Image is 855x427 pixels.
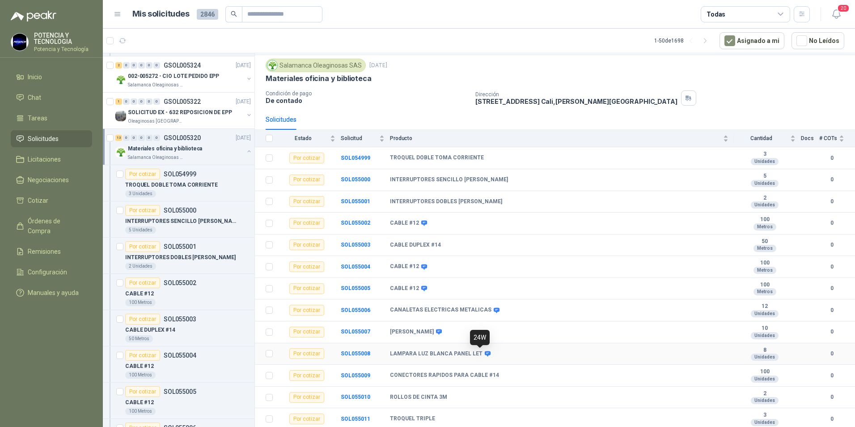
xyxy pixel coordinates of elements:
h1: Mis solicitudes [132,8,190,21]
img: Company Logo [11,34,28,51]
p: CABLE #12 [125,290,154,298]
button: 20 [828,6,844,22]
b: SOL055011 [341,416,370,422]
a: Configuración [11,264,92,281]
div: 2 Unidades [125,263,156,270]
a: SOL055009 [341,372,370,379]
b: 0 [819,197,844,206]
div: Salamanca Oleaginosas SAS [266,59,366,72]
a: Por cotizarSOL054999TROQUEL DOBLE TOMA CORRIENTE3 Unidades [103,165,254,201]
span: Solicitudes [28,134,59,144]
span: Tareas [28,113,47,123]
p: Dirección [475,91,677,98]
span: Solicitud [341,135,377,141]
div: Metros [753,245,776,252]
p: SOL055003 [164,316,196,322]
div: Por cotizar [289,196,324,207]
span: Remisiones [28,247,61,256]
div: 5 Unidades [125,226,156,234]
div: Unidades [751,419,779,426]
span: Configuración [28,267,67,277]
b: CABLE #12 [390,263,419,270]
p: Condición de pago [266,90,468,97]
p: GSOL005320 [164,135,201,141]
button: No Leídos [792,32,844,49]
img: Logo peakr [11,11,56,21]
b: TROQUEL TRIPLE [390,415,435,423]
b: 0 [819,219,844,227]
div: Por cotizar [125,241,160,252]
b: 2 [734,195,796,202]
th: Cantidad [734,130,801,147]
div: 1 - 50 de 1698 [654,34,712,48]
p: CABLE DUPLEX #14 [125,326,175,334]
p: INTERRUPTORES SENCILLO [PERSON_NAME] [125,217,237,226]
b: 0 [819,350,844,358]
button: Asignado a mi [720,32,784,49]
img: Company Logo [267,60,277,70]
p: De contado [266,97,468,104]
b: INTERRUPTORES SENCILLO [PERSON_NAME] [390,176,508,184]
b: 100 [734,260,796,267]
b: 0 [819,371,844,380]
div: 3 Unidades [125,190,156,197]
a: SOL055005 [341,285,370,291]
b: CABLE #12 [390,220,419,227]
span: # COTs [819,135,837,141]
div: 0 [146,62,152,68]
div: 0 [138,135,145,141]
div: Por cotizar [289,392,324,403]
div: 0 [146,135,152,141]
a: SOL055000 [341,176,370,183]
p: [DATE] [236,98,251,106]
b: 0 [819,175,844,184]
b: 2 [734,390,796,397]
b: SOL055010 [341,394,370,400]
span: 20 [837,4,850,13]
div: 2 [115,62,122,68]
div: Por cotizar [125,278,160,288]
a: Solicitudes [11,130,92,147]
p: CABLE #12 [125,398,154,407]
p: TROQUEL DOBLE TOMA CORRIENTE [125,181,218,189]
div: Metros [753,223,776,231]
div: 24W [470,330,490,345]
a: SOL055006 [341,307,370,313]
span: 2846 [197,9,218,20]
div: 0 [131,135,137,141]
div: 0 [138,62,145,68]
div: 100 Metros [125,299,156,306]
a: SOL055004 [341,264,370,270]
div: Por cotizar [289,261,324,272]
p: SOL054999 [164,171,196,177]
a: SOL055003 [341,242,370,248]
div: Solicitudes [266,115,296,124]
div: 0 [123,98,130,105]
p: [STREET_ADDRESS] Cali , [PERSON_NAME][GEOGRAPHIC_DATA] [475,98,677,105]
b: 0 [819,393,844,401]
img: Company Logo [115,111,126,121]
div: Unidades [751,158,779,165]
div: 13 [115,135,122,141]
b: 12 [734,303,796,310]
span: Estado [278,135,328,141]
p: SOL055001 [164,243,196,250]
div: Por cotizar [289,348,324,359]
a: 2 0 0 0 0 0 GSOL005324[DATE] Company Logo002-005272 - CIO LOTE PEDIDO EPPSalamanca Oleaginosas SAS [115,60,253,89]
div: 100 Metros [125,371,156,379]
b: 0 [819,284,844,293]
p: Salamanca Oleaginosas SAS [128,81,184,89]
div: Por cotizar [289,414,324,424]
b: SOL055008 [341,350,370,357]
p: SOL055000 [164,207,196,213]
div: 0 [146,98,152,105]
a: SOL055001 [341,198,370,205]
div: Por cotizar [289,305,324,316]
p: 002-005272 - CIO LOTE PEDIDO EPP [128,72,219,81]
